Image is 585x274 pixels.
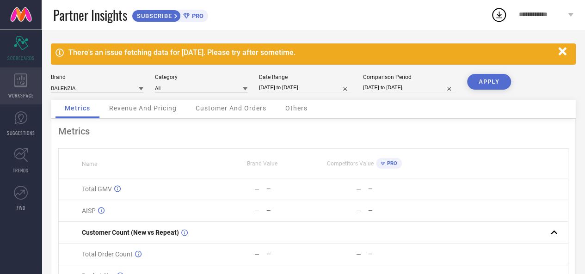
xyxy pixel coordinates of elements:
span: Others [285,104,308,112]
input: Select date range [259,83,351,92]
span: FWD [17,204,25,211]
span: Revenue And Pricing [109,104,177,112]
span: Name [82,161,97,167]
div: — [356,250,361,258]
a: SUBSCRIBEPRO [132,7,208,22]
span: Customer Count (New vs Repeat) [82,229,179,236]
div: — [254,250,259,258]
span: SCORECARDS [7,55,35,61]
span: Competitors Value [327,160,374,167]
button: APPLY [467,74,511,90]
div: — [368,207,415,214]
span: PRO [190,12,203,19]
span: PRO [385,160,397,166]
div: — [254,185,259,193]
div: Brand [51,74,143,80]
div: — [356,207,361,214]
div: — [356,185,361,193]
span: WORKSPACE [8,92,34,99]
div: Date Range [259,74,351,80]
div: Open download list [491,6,507,23]
div: — [266,251,313,257]
span: Partner Insights [53,6,127,24]
div: Metrics [58,126,568,137]
input: Select comparison period [363,83,456,92]
div: — [254,207,259,214]
div: — [266,186,313,192]
span: Metrics [65,104,90,112]
div: — [266,207,313,214]
span: Brand Value [247,160,277,167]
span: SUBSCRIBE [132,12,174,19]
div: Category [155,74,247,80]
span: AISP [82,207,96,214]
span: Customer And Orders [196,104,266,112]
span: Total GMV [82,185,112,193]
span: TRENDS [13,167,29,174]
div: There's an issue fetching data for [DATE]. Please try after sometime. [68,48,554,57]
div: Comparison Period [363,74,456,80]
span: Total Order Count [82,250,133,258]
div: — [368,186,415,192]
span: SUGGESTIONS [7,129,35,136]
div: — [368,251,415,257]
